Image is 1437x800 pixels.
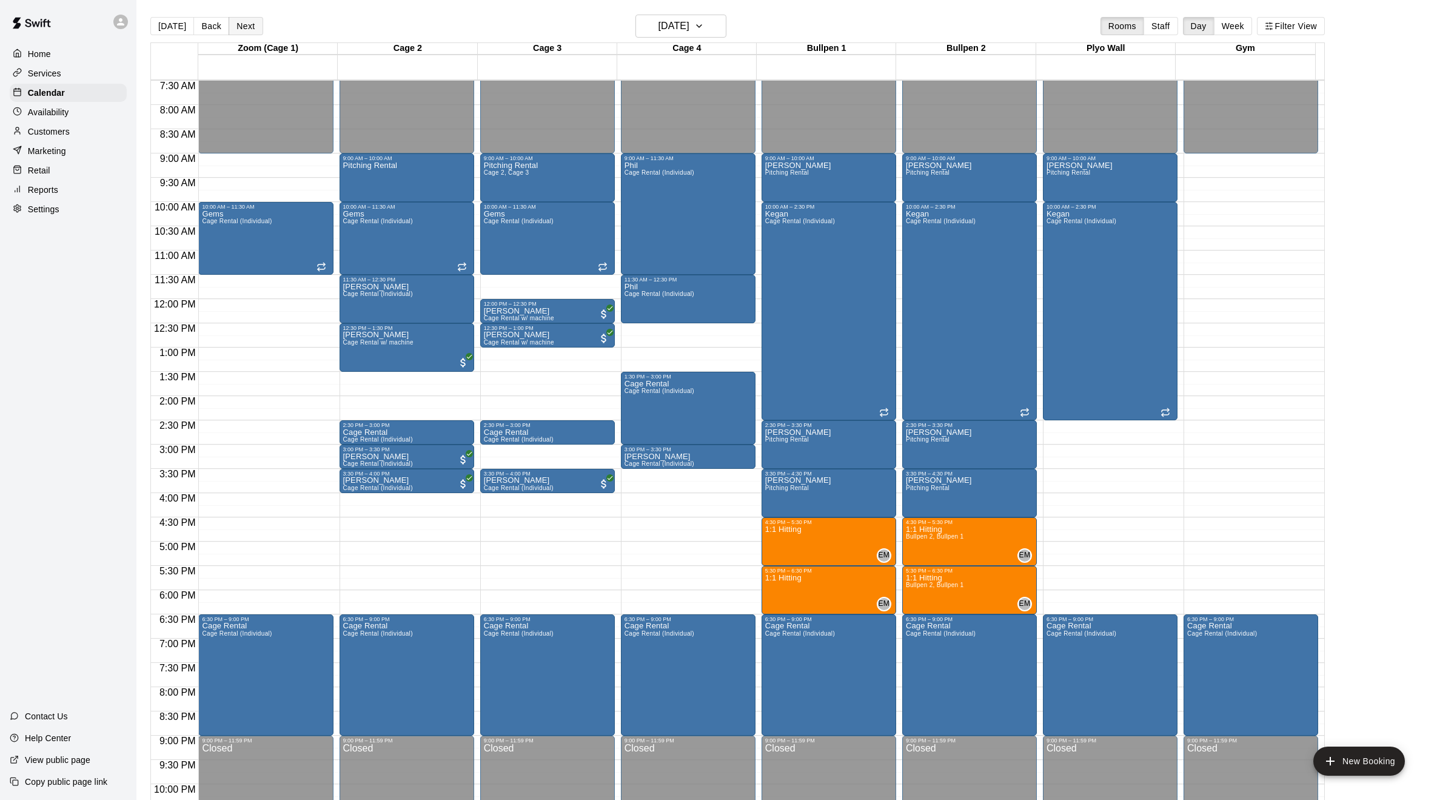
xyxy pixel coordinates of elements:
[882,548,891,563] span: Ethan Martini
[617,43,757,55] div: Cage 4
[157,105,199,115] span: 8:00 AM
[152,202,199,212] span: 10:00 AM
[25,776,107,788] p: Copy public page link
[1036,43,1176,55] div: Plyo Wall
[598,308,610,320] span: All customers have paid
[340,445,474,469] div: 3:00 PM – 3:30 PM: Dave Fleig
[765,630,835,637] span: Cage Rental (Individual)
[28,48,51,60] p: Home
[343,204,471,210] div: 10:00 AM – 11:30 AM
[1022,548,1032,563] span: Ethan Martini
[457,478,469,490] span: All customers have paid
[484,471,611,477] div: 3:30 PM – 4:00 PM
[1176,43,1315,55] div: Gym
[156,590,199,600] span: 6:00 PM
[765,422,893,428] div: 2:30 PM – 3:30 PM
[152,275,199,285] span: 11:30 AM
[484,339,554,346] span: Cage Rental w/ machine
[10,84,127,102] a: Calendar
[1047,630,1116,637] span: Cage Rental (Individual)
[902,566,1037,614] div: 5:30 PM – 6:30 PM: 1:1 Hitting
[28,126,70,138] p: Customers
[902,420,1037,469] div: 2:30 PM – 3:30 PM: Seth Lesson
[878,598,889,610] span: EM
[762,153,896,202] div: 9:00 AM – 10:00 AM: Seth Lesson
[10,123,127,141] div: Customers
[902,202,1037,420] div: 10:00 AM – 2:30 PM: Kegan
[877,548,891,563] div: Ethan Martini
[484,204,611,210] div: 10:00 AM – 11:30 AM
[625,374,752,380] div: 1:30 PM – 3:00 PM
[198,43,338,55] div: Zoom (Cage 1)
[765,616,893,622] div: 6:30 PM – 9:00 PM
[28,106,69,118] p: Availability
[1183,17,1214,35] button: Day
[625,738,752,744] div: 9:00 PM – 11:59 PM
[625,169,694,176] span: Cage Rental (Individual)
[198,202,333,275] div: 10:00 AM – 11:30 AM: Gems
[10,45,127,63] a: Home
[28,203,59,215] p: Settings
[156,493,199,503] span: 4:00 PM
[156,469,199,479] span: 3:30 PM
[457,454,469,466] span: All customers have paid
[621,445,755,469] div: 3:00 PM – 3:30 PM: Noah
[198,614,333,736] div: 6:30 PM – 9:00 PM: Cage Rental
[484,630,554,637] span: Cage Rental (Individual)
[1047,738,1174,744] div: 9:00 PM – 11:59 PM
[658,18,689,35] h6: [DATE]
[10,181,127,199] a: Reports
[1187,616,1315,622] div: 6:30 PM – 9:00 PM
[10,200,127,218] a: Settings
[484,422,611,428] div: 2:30 PM – 3:00 PM
[1019,550,1031,562] span: EM
[156,396,199,406] span: 2:00 PM
[1144,17,1178,35] button: Staff
[1184,614,1318,736] div: 6:30 PM – 9:00 PM: Cage Rental
[765,204,893,210] div: 10:00 AM – 2:30 PM
[1257,17,1325,35] button: Filter View
[625,446,752,452] div: 3:00 PM – 3:30 PM
[480,469,615,493] div: 3:30 PM – 4:00 PM: Jose Ramos
[340,420,474,445] div: 2:30 PM – 3:00 PM: Cage Rental
[1047,204,1174,210] div: 10:00 AM – 2:30 PM
[1017,548,1032,563] div: Ethan Martini
[480,202,615,275] div: 10:00 AM – 11:30 AM: Gems
[156,663,199,673] span: 7:30 PM
[1214,17,1252,35] button: Week
[765,568,893,574] div: 5:30 PM – 6:30 PM
[906,471,1033,477] div: 3:30 PM – 4:30 PM
[152,250,199,261] span: 11:00 AM
[484,155,611,161] div: 9:00 AM – 10:00 AM
[906,422,1033,428] div: 2:30 PM – 3:30 PM
[484,616,611,622] div: 6:30 PM – 9:00 PM
[480,153,615,202] div: 9:00 AM – 10:00 AM: Pitching Rental
[621,275,755,323] div: 11:30 AM – 12:30 PM: Phil
[906,436,950,443] span: Pitching Rental
[25,754,90,766] p: View public page
[156,517,199,528] span: 4:30 PM
[762,566,896,614] div: 5:30 PM – 6:30 PM: 1:1 Hitting
[343,325,471,331] div: 12:30 PM – 1:30 PM
[343,277,471,283] div: 11:30 AM – 12:30 PM
[484,218,554,224] span: Cage Rental (Individual)
[343,218,413,224] span: Cage Rental (Individual)
[625,155,752,161] div: 9:00 AM – 11:30 AM
[156,445,199,455] span: 3:00 PM
[757,43,896,55] div: Bullpen 1
[484,325,611,331] div: 12:30 PM – 1:00 PM
[906,155,1033,161] div: 9:00 AM – 10:00 AM
[882,597,891,611] span: Ethan Martini
[480,420,615,445] div: 2:30 PM – 3:00 PM: Cage Rental
[151,784,198,795] span: 10:00 PM
[28,164,50,176] p: Retail
[340,469,474,493] div: 3:30 PM – 4:00 PM: Dave Fleig
[480,299,615,323] div: 12:00 PM – 12:30 PM: Matt Muschlitz
[896,43,1036,55] div: Bullpen 2
[1043,202,1177,420] div: 10:00 AM – 2:30 PM: Kegan
[457,357,469,369] span: All customers have paid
